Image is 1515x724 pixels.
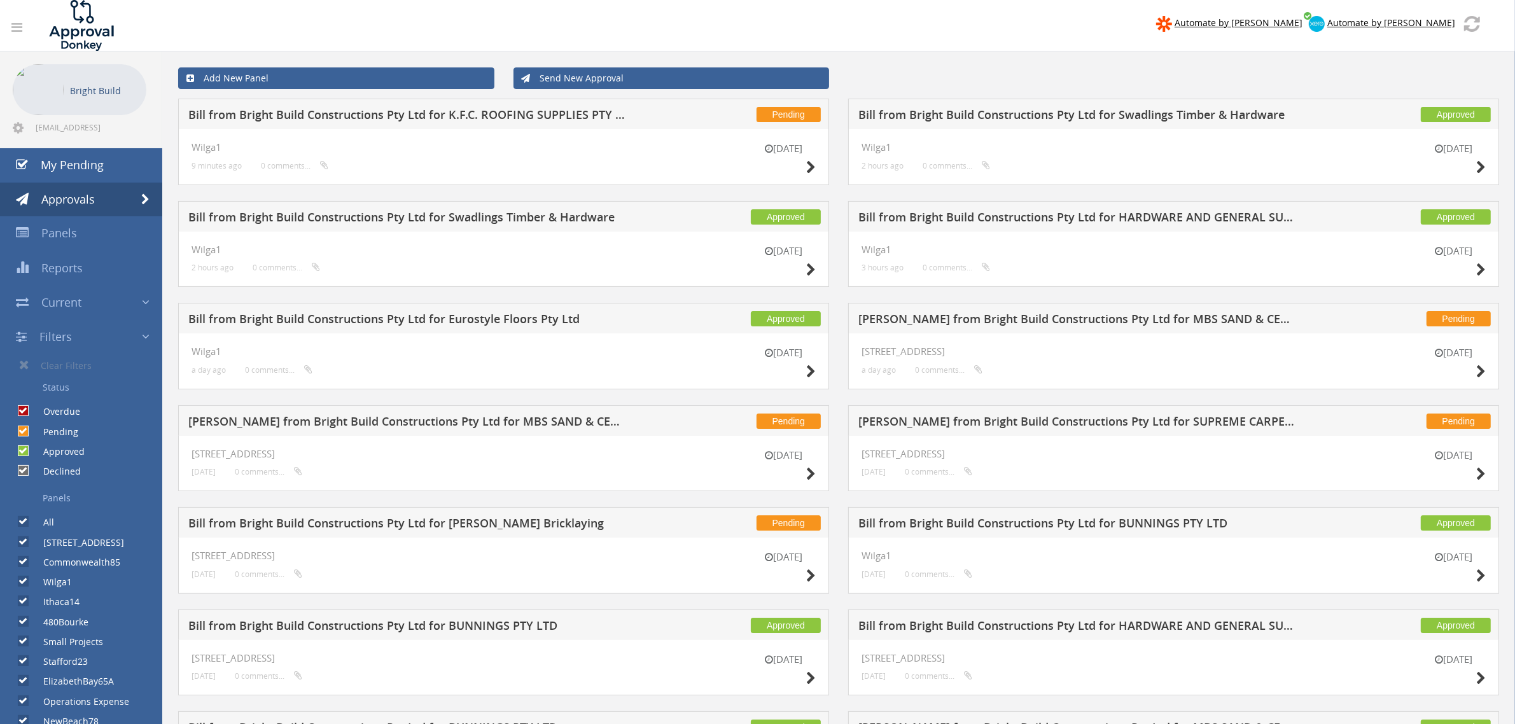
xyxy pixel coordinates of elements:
[862,449,1486,459] h4: [STREET_ADDRESS]
[31,675,114,688] label: ElizabethBay65A
[31,405,80,418] label: Overdue
[1422,449,1486,462] small: [DATE]
[192,550,816,561] h4: [STREET_ADDRESS]
[862,550,1486,561] h4: Wilga1
[31,595,80,608] label: Ithaca14
[41,295,81,310] span: Current
[862,244,1486,255] h4: Wilga1
[31,516,54,529] label: All
[192,569,216,579] small: [DATE]
[192,365,226,375] small: a day ago
[192,244,816,255] h4: Wilga1
[752,244,816,258] small: [DATE]
[923,161,990,171] small: 0 comments...
[862,569,886,579] small: [DATE]
[1309,16,1325,32] img: xero-logo.png
[752,142,816,155] small: [DATE]
[752,346,816,359] small: [DATE]
[192,671,216,681] small: [DATE]
[188,109,630,125] h5: Bill from Bright Build Constructions Pty Ltd for K.F.C. ROOFING SUPPLIES PTY LIMITED
[178,67,494,89] a: Add New Panel
[31,445,85,458] label: Approved
[31,426,78,438] label: Pending
[39,329,72,344] span: Filters
[513,67,830,89] a: Send New Approval
[192,161,242,171] small: 9 minutes ago
[858,211,1300,227] h5: Bill from Bright Build Constructions Pty Ltd for HARDWARE AND GENERAL SUPPLIES LTD
[862,365,896,375] small: a day ago
[31,576,72,588] label: Wilga1
[70,83,140,99] p: Bright Build
[752,550,816,564] small: [DATE]
[10,487,162,509] a: Panels
[905,467,972,477] small: 0 comments...
[192,653,816,664] h4: [STREET_ADDRESS]
[858,415,1300,431] h5: [PERSON_NAME] from Bright Build Constructions Pty Ltd for SUPREME CARPENTRY PTY LTD
[757,515,821,531] span: Pending
[862,467,886,477] small: [DATE]
[235,569,302,579] small: 0 comments...
[41,191,95,207] span: Approvals
[41,157,104,172] span: My Pending
[1422,550,1486,564] small: [DATE]
[1422,142,1486,155] small: [DATE]
[757,107,821,122] span: Pending
[923,263,990,272] small: 0 comments...
[188,620,630,636] h5: Bill from Bright Build Constructions Pty Ltd for BUNNINGS PTY LTD
[862,346,1486,357] h4: [STREET_ADDRESS]
[858,109,1300,125] h5: Bill from Bright Build Constructions Pty Ltd for Swadlings Timber & Hardware
[752,449,816,462] small: [DATE]
[1427,414,1491,429] span: Pending
[41,260,83,275] span: Reports
[31,556,120,569] label: Commonwealth85
[751,209,821,225] span: Approved
[1421,107,1491,122] span: Approved
[10,354,162,377] a: Clear Filters
[858,620,1300,636] h5: Bill from Bright Build Constructions Pty Ltd for HARDWARE AND GENERAL SUPPLIES LTD
[192,346,816,357] h4: Wilga1
[862,161,904,171] small: 2 hours ago
[1422,244,1486,258] small: [DATE]
[1422,653,1486,666] small: [DATE]
[192,263,234,272] small: 2 hours ago
[31,636,103,648] label: Small Projects
[1327,17,1455,29] span: Automate by [PERSON_NAME]
[858,313,1300,329] h5: [PERSON_NAME] from Bright Build Constructions Pty Ltd for MBS SAND & CEMENT
[862,263,904,272] small: 3 hours ago
[41,225,77,240] span: Panels
[253,263,320,272] small: 0 comments...
[862,671,886,681] small: [DATE]
[905,569,972,579] small: 0 comments...
[905,671,972,681] small: 0 comments...
[31,616,88,629] label: 480Bourke
[31,655,88,668] label: Stafford23
[235,671,302,681] small: 0 comments...
[188,211,630,227] h5: Bill from Bright Build Constructions Pty Ltd for Swadlings Timber & Hardware
[1421,618,1491,633] span: Approved
[757,414,821,429] span: Pending
[751,618,821,633] span: Approved
[1422,346,1486,359] small: [DATE]
[1464,16,1480,32] img: refresh.png
[31,536,124,549] label: [STREET_ADDRESS]
[1421,515,1491,531] span: Approved
[36,122,144,132] span: [EMAIL_ADDRESS][DOMAIN_NAME]
[858,517,1300,533] h5: Bill from Bright Build Constructions Pty Ltd for BUNNINGS PTY LTD
[261,161,328,171] small: 0 comments...
[192,467,216,477] small: [DATE]
[1427,311,1491,326] span: Pending
[752,653,816,666] small: [DATE]
[751,311,821,326] span: Approved
[862,653,1486,664] h4: [STREET_ADDRESS]
[192,142,816,153] h4: Wilga1
[1156,16,1172,32] img: zapier-logomark.png
[31,465,81,478] label: Declined
[1175,17,1302,29] span: Automate by [PERSON_NAME]
[1421,209,1491,225] span: Approved
[188,517,630,533] h5: Bill from Bright Build Constructions Pty Ltd for [PERSON_NAME] Bricklaying
[10,377,162,398] a: Status
[192,449,816,459] h4: [STREET_ADDRESS]
[235,467,302,477] small: 0 comments...
[188,415,630,431] h5: [PERSON_NAME] from Bright Build Constructions Pty Ltd for MBS SAND & CEMENT
[31,695,129,708] label: Operations Expense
